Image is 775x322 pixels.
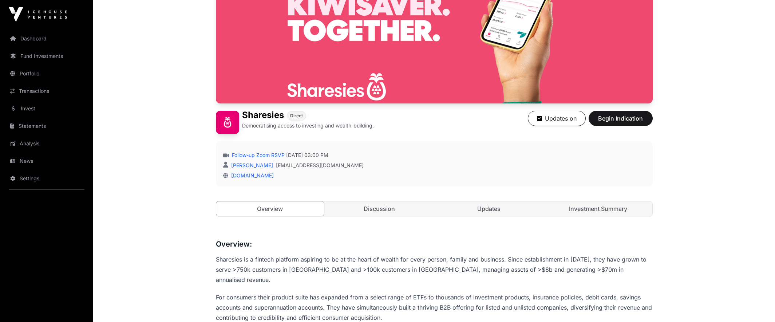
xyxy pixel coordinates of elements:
p: Sharesies is a fintech platform aspiring to be at the heart of wealth for every person, family an... [216,254,653,285]
a: [PERSON_NAME] [230,162,273,168]
iframe: Chat Widget [739,287,775,322]
a: [DOMAIN_NAME] [228,172,274,178]
a: Begin Indication [589,118,653,125]
a: Dashboard [6,31,87,47]
button: Begin Indication [589,111,653,126]
img: Sharesies [216,111,239,134]
img: Icehouse Ventures Logo [9,7,67,22]
a: Portfolio [6,66,87,82]
h3: Overview: [216,238,653,250]
a: Follow-up Zoom RSVP [230,152,285,159]
span: Direct [290,113,303,119]
a: Investment Summary [544,201,652,216]
span: Begin Indication [598,114,644,123]
nav: Tabs [216,201,652,216]
a: Overview [216,201,325,216]
h1: Sharesies [242,111,284,121]
a: Fund Investments [6,48,87,64]
a: Statements [6,118,87,134]
a: News [6,153,87,169]
a: [EMAIL_ADDRESS][DOMAIN_NAME] [276,162,364,169]
a: Updates [435,201,543,216]
a: Invest [6,101,87,117]
button: Updates on [528,111,586,126]
a: Discussion [325,201,434,216]
a: Analysis [6,136,87,152]
a: Settings [6,170,87,186]
a: Transactions [6,83,87,99]
span: [DATE] 03:00 PM [286,152,328,159]
p: Democratising access to investing and wealth-building. [242,122,374,129]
